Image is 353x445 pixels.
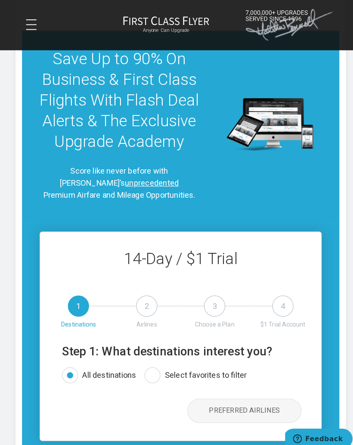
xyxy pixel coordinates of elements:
h3: Step 1: What destinations interest you? [61,338,292,351]
div: 4 [266,289,287,310]
div: 1 [66,289,87,310]
img: First Class Flyer [120,16,204,25]
div: Choose a Plan [176,314,243,321]
label: All destinations [61,359,133,375]
u: unprecedented [122,174,175,184]
h4: Premium Airfare and Mileage Opportunities. [39,162,194,196]
div: 2 [133,289,154,310]
button: 4 $1 Trial Account [243,289,310,321]
form: Join Form (plan agnostic, multi step) [56,338,297,413]
div: 3 [199,289,220,310]
button: 2 Airlines [110,289,177,321]
img: fcf_search_shot_devices_optimized [220,91,314,149]
iframe: Opens a widget where you can find more information [279,419,344,441]
div: Airlines [110,314,177,321]
button: 1 Destinations [43,289,110,321]
button: PREFERRED AIRLINES [183,390,294,414]
small: Anyone Can Upgrade [120,27,204,33]
div: $1 Trial Account [243,314,310,321]
span: Save Up to 90% On Business & First Class Flights With Flash Deal Alerts & The Exclusive Upgrade A... [39,49,194,147]
span: Score like never before with [PERSON_NAME]’s [59,163,175,184]
label: Select favorites to filter [141,359,241,375]
span: 14-Day / $1 Trial [121,244,232,262]
a: First Class FlyerAnyone Can Upgrade [120,16,204,33]
button: 3 Choose a Plan [176,289,243,321]
div: Destinations [43,314,110,321]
